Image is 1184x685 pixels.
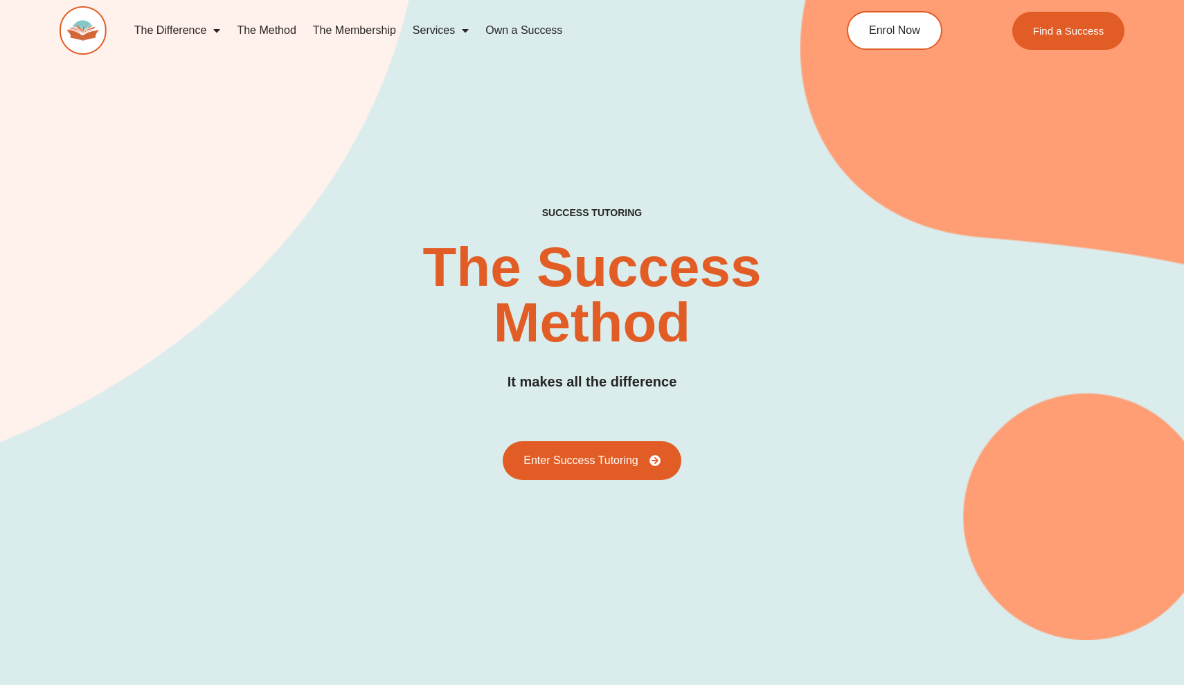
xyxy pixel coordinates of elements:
a: The Method [228,15,304,46]
a: The Difference [126,15,229,46]
span: Find a Success [1033,26,1104,36]
a: Enrol Now [847,11,942,50]
span: Enrol Now [869,25,920,36]
a: Enter Success Tutoring [503,441,681,480]
h2: The Success Method [351,240,833,350]
h3: It makes all the difference [508,371,677,393]
a: Find a Success [1012,12,1125,50]
h4: SUCCESS TUTORING​ [434,207,750,219]
a: Services [404,15,477,46]
span: Enter Success Tutoring [523,455,638,466]
nav: Menu [126,15,786,46]
a: The Membership [305,15,404,46]
a: Own a Success [477,15,571,46]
